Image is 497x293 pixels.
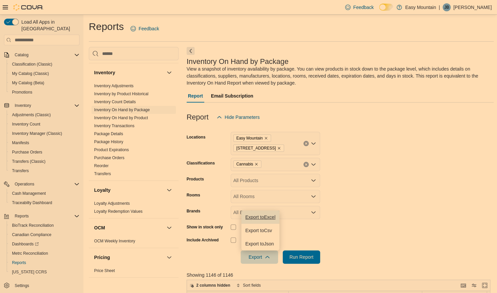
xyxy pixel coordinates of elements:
h3: Loyalty [94,187,110,193]
button: Classification (Classic) [7,60,82,69]
button: Enter fullscreen [481,281,489,289]
span: Export [245,250,274,264]
button: Inventory Count [7,120,82,129]
span: Feedback [353,4,374,11]
label: Rooms [187,192,200,198]
label: Locations [187,135,206,140]
button: Operations [1,179,82,189]
span: Canadian Compliance [9,231,79,239]
span: Manifests [12,140,29,146]
button: My Catalog (Beta) [7,78,82,88]
button: Remove Easy Mountain from selection in this group [264,136,268,140]
span: 7827 W Farm Rd 174 Republic Mo 65738 [233,145,284,152]
button: Run Report [283,250,320,264]
span: Feedback [139,25,159,32]
button: Manifests [7,138,82,147]
a: Transfers [94,171,111,176]
span: Promotions [12,90,32,95]
span: Dashboards [9,240,79,248]
span: Purchase Orders [12,149,42,155]
button: Open list of options [311,178,316,183]
span: Inventory [12,102,79,110]
a: Inventory Adjustments [94,84,134,88]
a: Reorder [94,163,108,168]
span: Inventory On Hand by Package [94,107,150,113]
button: Inventory [94,69,164,76]
span: Manifests [9,139,79,147]
button: Transfers [7,166,82,175]
button: Remove Cannabis from selection in this group [254,162,258,166]
label: Show in stock only [187,224,223,230]
button: Catalog [12,51,31,59]
span: Inventory Count [12,122,40,127]
a: Reports [9,259,29,267]
span: Classification (Classic) [12,62,52,67]
span: Promotions [9,88,79,96]
span: Inventory [15,103,31,108]
span: Package History [94,139,123,145]
span: Settings [12,281,79,290]
span: Load All Apps in [GEOGRAPHIC_DATA] [19,19,79,32]
a: Purchase Orders [9,148,45,156]
button: Export toExcel [241,210,279,224]
span: Inventory Count Details [94,99,136,105]
button: BioTrack Reconciliation [7,221,82,230]
a: My Catalog (Beta) [9,79,47,87]
span: Export to Csv [245,228,275,233]
span: Washington CCRS [9,268,79,276]
span: Email Subscription [211,89,253,103]
div: Jesse Bello [443,3,451,11]
span: Cash Management [9,189,79,197]
button: Hide Parameters [214,111,262,124]
a: Loyalty Adjustments [94,201,130,206]
a: Promotions [9,88,35,96]
h3: Report [187,113,209,121]
span: Reports [9,259,79,267]
button: Inventory [1,101,82,110]
span: [STREET_ADDRESS] [236,145,276,151]
span: Dashboards [12,241,39,247]
span: Run Report [289,254,313,260]
span: Transfers (Classic) [9,157,79,165]
button: Cash Management [7,189,82,198]
button: Catalog [1,50,82,60]
h3: Inventory On Hand by Package [187,58,289,66]
button: Inventory [165,69,173,77]
a: Inventory On Hand by Product [94,116,148,120]
span: Reports [12,212,79,220]
a: Metrc Reconciliation [9,249,51,257]
a: Inventory On Hand by Package [94,108,150,112]
button: Loyalty [165,186,173,194]
a: Canadian Compliance [9,231,54,239]
button: Open list of options [311,162,316,167]
button: Settings [1,281,82,290]
button: Purchase Orders [7,147,82,157]
span: Adjustments (Classic) [12,112,51,118]
a: OCM Weekly Inventory [94,239,135,243]
button: Pricing [94,254,164,261]
a: Product Expirations [94,147,129,152]
label: Products [187,176,204,182]
span: JB [444,3,449,11]
a: Feedback [342,1,376,14]
span: Easy Mountain [236,135,263,142]
button: Pricing [165,253,173,261]
a: Transfers (Classic) [9,157,48,165]
span: Purchase Orders [9,148,79,156]
span: Package Details [94,131,123,137]
button: Promotions [7,88,82,97]
span: Inventory On Hand by Product [94,115,148,121]
span: Canadian Compliance [12,232,51,237]
span: Inventory Transactions [94,123,135,129]
span: Price Sheet [94,268,115,273]
button: 2 columns hidden [187,281,233,289]
span: Transfers [9,167,79,175]
button: Inventory [12,102,34,110]
span: Transfers (Classic) [12,159,45,164]
a: Traceabilty Dashboard [9,199,55,207]
span: Inventory Count [9,120,79,128]
span: Catalog [12,51,79,59]
input: Dark Mode [379,4,393,11]
button: Reports [1,211,82,221]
